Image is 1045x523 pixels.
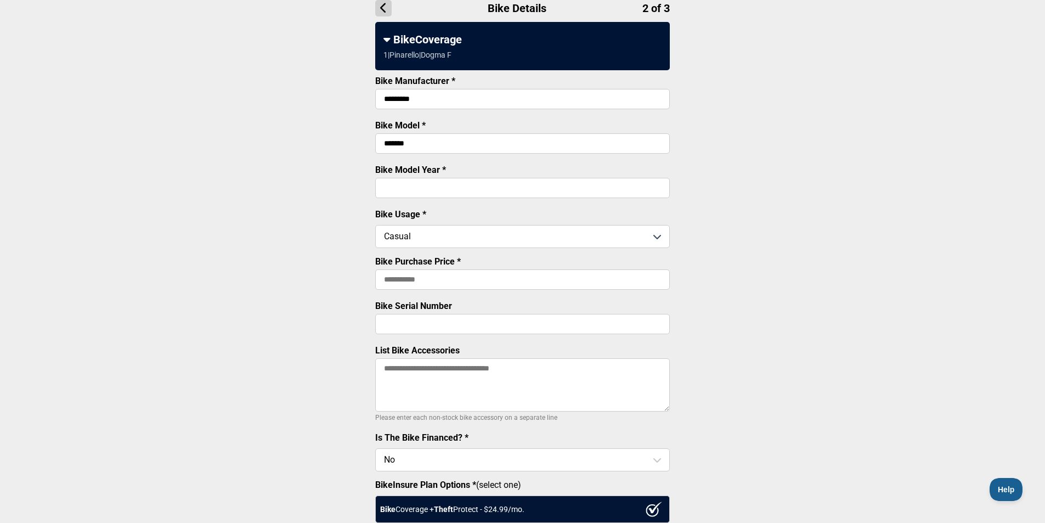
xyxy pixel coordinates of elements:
[642,2,670,15] span: 2 of 3
[375,120,426,131] label: Bike Model *
[375,209,426,220] label: Bike Usage *
[375,496,670,523] div: Coverage + Protect - $ 24.99 /mo.
[383,50,451,59] div: 1 | Pinarello | Dogma F
[375,256,461,267] label: Bike Purchase Price *
[383,33,662,46] div: BikeCoverage
[375,480,670,490] label: (select one)
[375,76,455,86] label: Bike Manufacturer *
[375,301,452,311] label: Bike Serial Number
[375,345,460,356] label: List Bike Accessories
[375,480,476,490] strong: BikeInsure Plan Options *
[375,411,670,424] p: Please enter each non-stock bike accessory on a separate line
[375,165,446,175] label: Bike Model Year *
[434,505,453,514] strong: Theft
[990,478,1023,501] iframe: Toggle Customer Support
[375,432,468,443] label: Is The Bike Financed? *
[380,505,396,514] strong: Bike
[646,502,662,517] img: ux1sgP1Haf775SAghJI38DyDlYP+32lKFAAAAAElFTkSuQmCC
